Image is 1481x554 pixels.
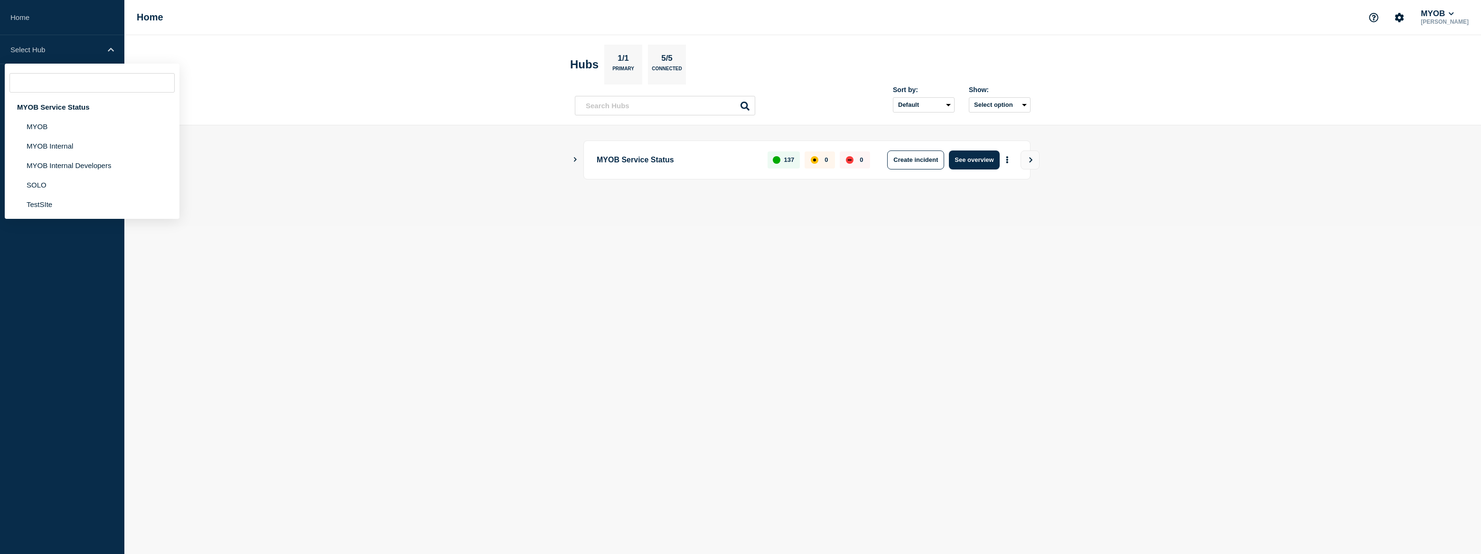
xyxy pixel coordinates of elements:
[969,86,1031,94] div: Show:
[597,150,757,169] p: MYOB Service Status
[969,97,1031,113] button: Select option
[825,156,828,163] p: 0
[893,86,955,94] div: Sort by:
[949,150,999,169] button: See overview
[1419,19,1471,25] p: [PERSON_NAME]
[773,156,780,164] div: up
[5,117,179,136] li: MYOB
[893,97,955,113] select: Sort by
[575,96,755,115] input: Search Hubs
[887,150,944,169] button: Create incident
[137,12,163,23] h1: Home
[1364,8,1384,28] button: Support
[784,156,795,163] p: 137
[658,54,676,66] p: 5/5
[612,66,634,76] p: Primary
[5,97,179,117] div: MYOB Service Status
[614,54,633,66] p: 1/1
[1021,150,1040,169] button: View
[1389,8,1409,28] button: Account settings
[573,156,578,163] button: Show Connected Hubs
[860,156,863,163] p: 0
[10,46,102,54] p: Select Hub
[5,175,179,195] li: SOLO
[652,66,682,76] p: Connected
[846,156,853,164] div: down
[1419,9,1456,19] button: MYOB
[570,58,599,71] h2: Hubs
[5,136,179,156] li: MYOB Internal
[5,195,179,214] li: TestSIte
[1001,151,1013,169] button: More actions
[5,156,179,175] li: MYOB Internal Developers
[811,156,818,164] div: affected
